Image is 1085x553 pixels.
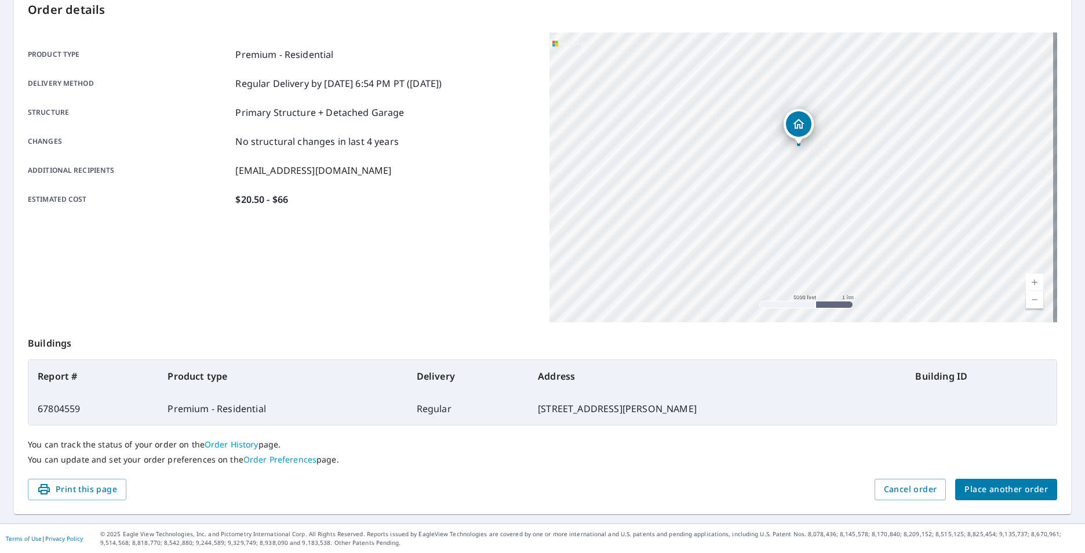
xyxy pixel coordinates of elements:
[407,392,529,425] td: Regular
[955,479,1057,500] button: Place another order
[158,392,407,425] td: Premium - Residential
[28,439,1057,450] p: You can track the status of your order on the page.
[28,360,158,392] th: Report #
[875,479,946,500] button: Cancel order
[235,105,404,119] p: Primary Structure + Detached Garage
[28,105,231,119] p: Structure
[28,392,158,425] td: 67804559
[28,1,1057,19] p: Order details
[28,163,231,177] p: Additional recipients
[6,535,83,542] p: |
[28,192,231,206] p: Estimated cost
[235,48,333,61] p: Premium - Residential
[235,163,391,177] p: [EMAIL_ADDRESS][DOMAIN_NAME]
[235,192,288,206] p: $20.50 - $66
[158,360,407,392] th: Product type
[1026,291,1043,308] a: Current Level 13, Zoom Out
[235,134,399,148] p: No structural changes in last 4 years
[28,48,231,61] p: Product type
[906,360,1057,392] th: Building ID
[407,360,529,392] th: Delivery
[28,479,126,500] button: Print this page
[28,454,1057,465] p: You can update and set your order preferences on the page.
[28,77,231,90] p: Delivery method
[529,360,906,392] th: Address
[45,534,83,543] a: Privacy Policy
[37,482,117,497] span: Print this page
[100,530,1079,547] p: © 2025 Eagle View Technologies, Inc. and Pictometry International Corp. All Rights Reserved. Repo...
[6,534,42,543] a: Terms of Use
[205,439,258,450] a: Order History
[28,322,1057,359] p: Buildings
[235,77,442,90] p: Regular Delivery by [DATE] 6:54 PM PT ([DATE])
[964,482,1048,497] span: Place another order
[243,454,316,465] a: Order Preferences
[884,482,937,497] span: Cancel order
[529,392,906,425] td: [STREET_ADDRESS][PERSON_NAME]
[1026,274,1043,291] a: Current Level 13, Zoom In
[28,134,231,148] p: Changes
[784,109,814,145] div: Dropped pin, building 1, Residential property, 1941 Mount Zion Rd Loris, SC 29569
